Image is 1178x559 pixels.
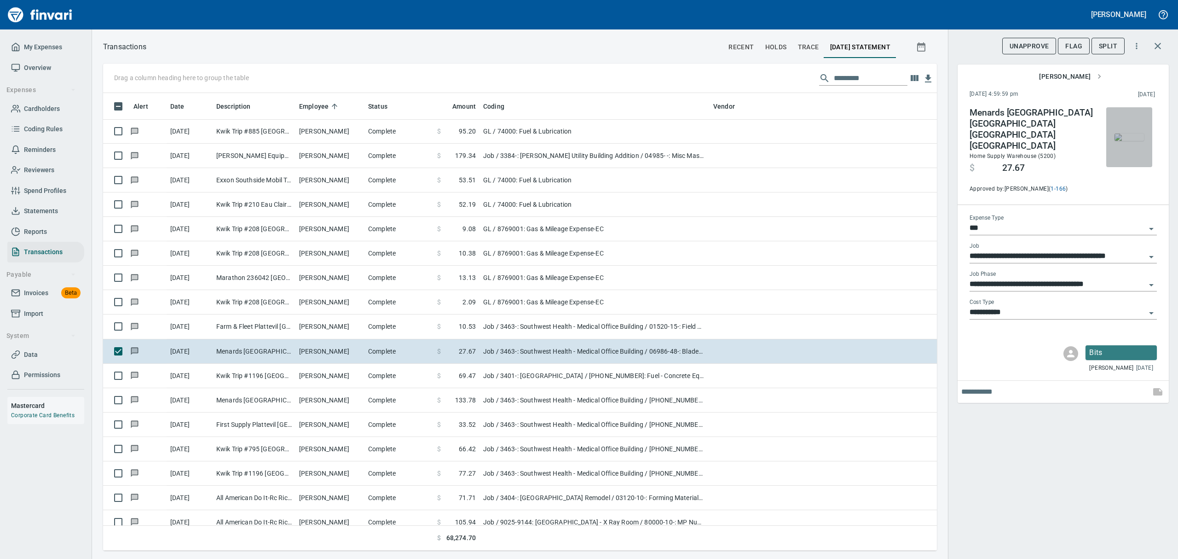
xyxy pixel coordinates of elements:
[130,274,139,280] span: Has messages
[167,168,213,192] td: [DATE]
[479,388,710,413] td: Job / 3463-: Southwest Health - Medical Office Building / [PHONE_NUMBER]: Consumables - Concrete ...
[713,101,747,112] span: Vendor
[213,314,295,339] td: Farm & Fleet Plattevil [GEOGRAPHIC_DATA] [GEOGRAPHIC_DATA]
[295,364,364,388] td: [PERSON_NAME]
[213,119,295,144] td: Kwik Trip #885 [GEOGRAPHIC_DATA] [GEOGRAPHIC_DATA]
[1145,307,1158,320] button: Open
[213,241,295,266] td: Kwik Trip #208 [GEOGRAPHIC_DATA] [GEOGRAPHIC_DATA]
[24,123,63,135] span: Coding Rules
[364,339,433,364] td: Complete
[479,290,710,314] td: GL / 8769001: Gas & Mileage Expense-EC
[6,269,76,280] span: Payable
[216,101,251,112] span: Description
[130,226,139,232] span: Has messages
[299,101,341,112] span: Employee
[213,144,295,168] td: [PERSON_NAME] Equipment&Supp Eau Claire WI
[364,364,433,388] td: Complete
[970,215,1004,221] label: Expense Type
[130,250,139,256] span: Has messages
[213,461,295,486] td: Kwik Trip #1196 [GEOGRAPHIC_DATA] [GEOGRAPHIC_DATA]
[479,314,710,339] td: Job / 3463-: Southwest Health - Medical Office Building / 01520-15-: Field Office Supplies / 8: I...
[479,168,710,192] td: GL / 74000: Fuel & Lubrication
[970,185,1095,194] span: Approved by: [PERSON_NAME] ( )
[364,486,433,510] td: Complete
[295,192,364,217] td: [PERSON_NAME]
[24,164,54,176] span: Reviewers
[11,412,75,419] a: Corporate Card Benefits
[130,396,139,402] span: Has messages
[459,175,476,185] span: 53.51
[295,314,364,339] td: [PERSON_NAME]
[295,413,364,437] td: [PERSON_NAME]
[130,495,139,501] span: Has messages
[459,444,476,454] span: 66.42
[295,290,364,314] td: [PERSON_NAME]
[364,314,433,339] td: Complete
[437,151,441,160] span: $
[167,461,213,486] td: [DATE]
[765,41,787,53] span: holds
[216,101,263,112] span: Description
[130,323,139,329] span: Has messages
[167,119,213,144] td: [DATE]
[295,461,364,486] td: [PERSON_NAME]
[167,413,213,437] td: [DATE]
[130,201,139,207] span: Has messages
[130,299,139,305] span: Has messages
[970,153,1056,159] span: Home Supply Warehouse (5200)
[3,82,80,99] button: Expenses
[479,217,710,241] td: GL / 8769001: Gas & Mileage Expense-EC
[907,71,921,85] button: Choose columns to display
[907,36,937,58] button: Show transactions within a particular date range
[1002,163,1025,174] span: 27.67
[167,314,213,339] td: [DATE]
[3,266,80,283] button: Payable
[3,327,80,344] button: System
[459,200,476,209] span: 52.19
[459,273,476,282] span: 13.13
[114,73,249,82] p: Drag a column heading here to group the table
[459,420,476,429] span: 33.52
[728,41,754,53] span: recent
[24,62,51,74] span: Overview
[970,244,979,249] label: Job
[24,205,58,217] span: Statements
[167,241,213,266] td: [DATE]
[213,266,295,290] td: Marathon 236042 [GEOGRAPHIC_DATA]
[167,217,213,241] td: [DATE]
[130,348,139,354] span: Has messages
[1089,7,1149,22] button: [PERSON_NAME]
[798,41,819,53] span: trace
[364,413,433,437] td: Complete
[437,249,441,258] span: $
[7,160,84,181] a: Reviewers
[368,101,399,112] span: Status
[479,339,710,364] td: Job / 3463-: Southwest Health - Medical Office Building / 06986-48-: Blades, Discs, Bits, Sandpap...
[479,486,710,510] td: Job / 3404-: [GEOGRAPHIC_DATA] Remodel / 03120-10-: Forming Materials, Conc Foundations / 2: Mate...
[364,241,433,266] td: Complete
[295,241,364,266] td: [PERSON_NAME]
[437,396,441,405] span: $
[455,518,476,527] span: 105.94
[24,41,62,53] span: My Expenses
[213,364,295,388] td: Kwik Trip #1196 [GEOGRAPHIC_DATA] [GEOGRAPHIC_DATA]
[133,101,160,112] span: Alert
[483,101,504,112] span: Coding
[479,510,710,535] td: Job / 9025-9144: [GEOGRAPHIC_DATA] - X Ray Room / 80000-10-: MP Numbers / 2: Material
[452,101,476,112] span: Amount
[11,401,84,411] h6: Mastercard
[970,90,1078,99] span: [DATE] 4:59:59 pm
[295,168,364,192] td: [PERSON_NAME]
[295,217,364,241] td: [PERSON_NAME]
[1114,134,1144,141] img: receipts%2Fmarketjohnson%2F2025-08-06%2Fi4jlVpiDXOTOArnBEvMzzkxIVmk2__hqevDUxq35uZeGy7s1SE_thumb.jpg
[213,192,295,217] td: Kwik Trip #210 Eau Claire WI
[7,140,84,160] a: Reminders
[7,283,84,303] a: InvoicesBeta
[459,493,476,502] span: 71.71
[437,127,441,136] span: $
[437,224,441,233] span: $
[1065,41,1082,52] span: Flag
[970,300,994,305] label: Cost Type
[1147,381,1169,403] span: This records your note into the expense. If you would like to send a message to an employee inste...
[1091,10,1146,19] h5: [PERSON_NAME]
